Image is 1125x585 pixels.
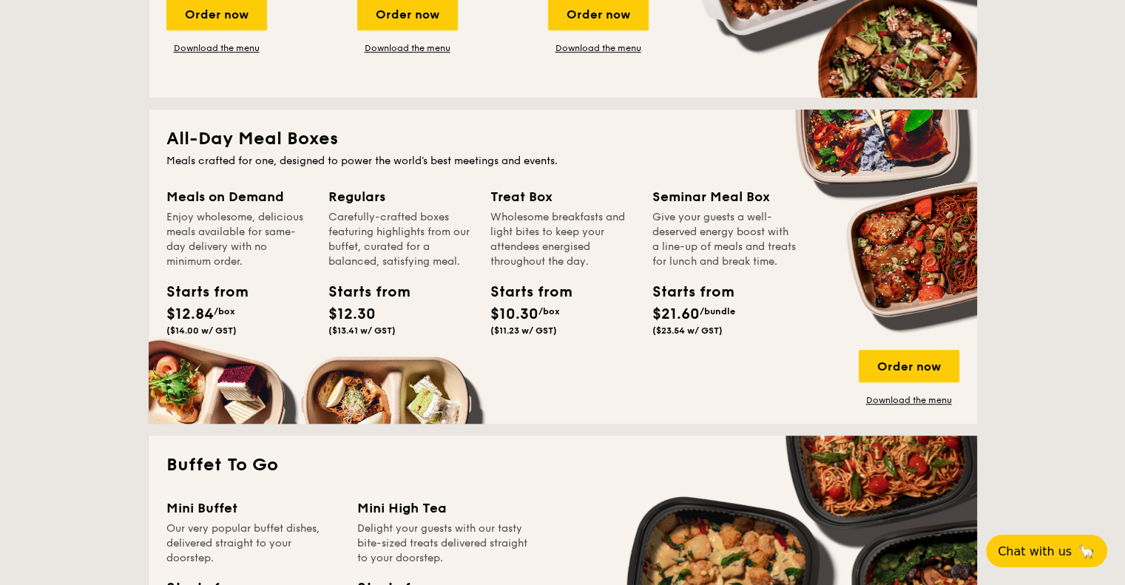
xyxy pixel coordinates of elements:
[548,42,649,54] a: Download the menu
[166,42,267,54] a: Download the menu
[166,127,959,151] h2: All-Day Meal Boxes
[328,281,395,303] div: Starts from
[166,210,311,269] div: Enjoy wholesome, delicious meals available for same-day delivery with no minimum order.
[328,186,473,207] div: Regulars
[166,305,214,323] span: $12.84
[652,305,700,323] span: $21.60
[166,154,959,169] div: Meals crafted for one, designed to power the world's best meetings and events.
[328,210,473,269] div: Carefully-crafted boxes featuring highlights from our buffet, curated for a balanced, satisfying ...
[166,281,233,303] div: Starts from
[490,186,635,207] div: Treat Box
[652,186,797,207] div: Seminar Meal Box
[986,535,1107,567] button: Chat with us🦙
[859,350,959,382] div: Order now
[490,305,538,323] span: $10.30
[357,42,458,54] a: Download the menu
[357,498,530,518] div: Mini High Tea
[357,521,530,566] div: Delight your guests with our tasty bite-sized treats delivered straight to your doorstep.
[328,305,376,323] span: $12.30
[166,186,311,207] div: Meals on Demand
[859,394,959,406] a: Download the menu
[166,453,959,477] h2: Buffet To Go
[328,325,396,336] span: ($13.41 w/ GST)
[652,210,797,269] div: Give your guests a well-deserved energy boost with a line-up of meals and treats for lunch and br...
[652,281,719,303] div: Starts from
[166,521,339,566] div: Our very popular buffet dishes, delivered straight to your doorstep.
[1078,543,1095,560] span: 🦙
[214,306,235,317] span: /box
[166,498,339,518] div: Mini Buffet
[652,325,723,336] span: ($23.54 w/ GST)
[490,281,557,303] div: Starts from
[490,325,557,336] span: ($11.23 w/ GST)
[490,210,635,269] div: Wholesome breakfasts and light bites to keep your attendees energised throughout the day.
[166,325,237,336] span: ($14.00 w/ GST)
[700,306,735,317] span: /bundle
[998,544,1072,558] span: Chat with us
[538,306,560,317] span: /box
